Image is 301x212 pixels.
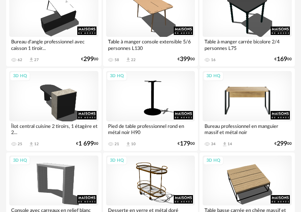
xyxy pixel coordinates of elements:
div: Bureau d'angle professionnel avec caisson 1 tiroir... [9,37,98,52]
div: 3D HQ [10,156,30,166]
div: € 00 [178,57,195,62]
div: € 00 [81,57,98,62]
div: € 00 [274,57,292,62]
div: Table à manger carrée bicolore 2/4 personnes L75 [203,37,292,52]
span: Download icon [125,141,131,147]
a: 3D HQ Îlot central cuisine 2 tiroirs, 1 étagère et 2... 25 Download icon 12 €1 69900 [6,68,101,151]
div: 3D HQ [203,156,224,166]
div: 10 [131,142,136,146]
span: Download icon [28,57,34,63]
span: 179 [180,141,190,146]
div: 14 [228,142,232,146]
div: 58 [115,58,119,62]
div: 3D HQ [106,156,127,166]
span: 169 [277,57,287,62]
span: 1 699 [78,141,94,146]
div: 21 [115,142,119,146]
span: Download icon [28,141,34,147]
div: 3D HQ [106,71,127,81]
div: 3D HQ [203,71,224,81]
div: 12 [34,142,39,146]
a: 3D HQ Pied de table professionnel rond en métal noir H90 21 Download icon 10 €17900 [103,68,198,151]
div: € 00 [178,141,195,146]
span: Download icon [125,57,131,63]
div: Bureau professionnel en manguier massif et métal noir [203,121,292,137]
div: 3D HQ [10,71,30,81]
div: Table à manger console extensible 5/6 personnes L130 [106,37,195,52]
span: 299 [277,141,287,146]
span: 299 [83,57,94,62]
div: 16 [211,58,216,62]
div: 62 [18,58,22,62]
div: € 00 [76,141,98,146]
div: Îlot central cuisine 2 tiroirs, 1 étagère et 2... [9,121,98,137]
div: Pied de table professionnel rond en métal noir H90 [106,121,195,137]
div: 34 [211,142,216,146]
a: 3D HQ Bureau professionnel en manguier massif et métal noir 34 Download icon 14 €29900 [200,68,295,151]
span: 399 [180,57,190,62]
div: 22 [131,58,136,62]
span: Download icon [222,141,228,147]
div: 27 [34,58,39,62]
div: € 00 [274,141,292,146]
div: 25 [18,142,22,146]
